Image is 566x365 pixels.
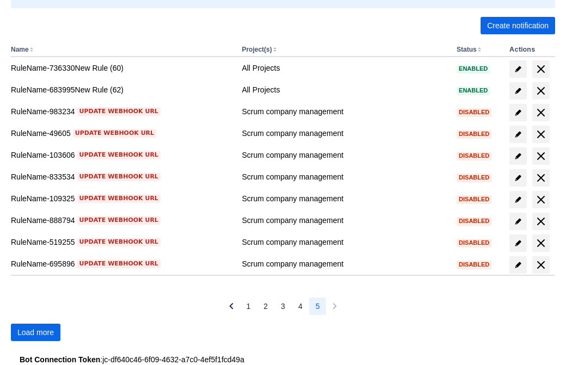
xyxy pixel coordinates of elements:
[505,43,555,57] th: Actions
[292,298,309,315] button: Page 4
[534,171,547,184] span: delete
[75,129,154,138] span: Update webhook URL
[514,108,522,117] span: edit
[11,63,233,73] div: RuleName-736330New Rule (60)
[242,258,448,269] div: Scrum company management
[534,63,547,76] span: delete
[514,86,522,95] span: edit
[11,46,29,53] button: Name
[79,216,158,225] span: Update webhook URL
[79,172,158,181] span: Update webhook URL
[79,151,158,159] span: Update webhook URL
[534,150,547,163] span: delete
[242,215,448,226] div: Scrum company management
[534,84,547,97] span: delete
[257,298,274,315] button: Page 2
[514,239,522,248] span: edit
[457,218,491,224] span: Disabled
[457,46,477,53] button: Status
[242,237,448,248] div: Scrum company management
[11,258,233,269] div: RuleName-695896
[457,240,491,246] span: Disabled
[242,63,448,73] div: All Projects
[17,324,54,341] span: Load more
[309,298,327,315] button: Page 5
[534,215,547,228] span: delete
[20,354,546,365] div: : jc-df640c46-6f09-4632-a7c0-4ef5f1fcd49a
[11,324,60,341] button: Load more
[457,66,490,72] span: Enabled
[457,88,490,94] span: Enabled
[242,150,448,160] div: Scrum company management
[534,193,547,206] span: delete
[534,258,547,271] span: delete
[79,238,158,246] span: Update webhook URL
[534,237,547,250] span: delete
[11,171,233,182] div: RuleName-833534
[11,106,233,117] div: RuleName-983234
[20,355,100,364] strong: Bot Connection Token
[247,298,251,315] span: 1
[11,84,233,95] div: RuleName-683995New Rule (62)
[11,215,233,226] div: RuleName-888794
[79,259,158,268] span: Update webhook URL
[457,153,491,159] span: Disabled
[79,107,158,116] span: Update webhook URL
[11,150,233,160] div: RuleName-103606
[242,84,448,95] div: All Projects
[274,298,292,315] button: Page 3
[281,298,285,315] span: 3
[11,193,233,204] div: RuleName-109325
[514,174,522,182] span: edit
[11,237,233,248] div: RuleName-519255
[242,171,448,182] div: Scrum company management
[242,46,272,53] button: Project(s)
[316,298,320,315] span: 5
[514,195,522,204] span: edit
[242,128,448,139] div: Scrum company management
[514,152,522,160] span: edit
[79,194,158,203] span: Update webhook URL
[487,17,549,34] span: Create notification
[534,106,547,119] span: delete
[514,217,522,226] span: edit
[223,298,240,315] button: Previous
[481,17,555,34] button: Create notification
[457,262,491,268] span: Disabled
[514,261,522,269] span: edit
[534,128,547,141] span: delete
[298,298,303,315] span: 4
[457,109,491,115] span: Disabled
[457,131,491,137] span: Disabled
[223,298,344,315] nav: Pagination
[457,175,491,181] span: Disabled
[240,298,257,315] button: Page 1
[242,106,448,117] div: Scrum company management
[263,298,268,315] span: 2
[242,193,448,204] div: Scrum company management
[514,130,522,139] span: edit
[326,298,343,315] button: Next
[11,128,233,139] div: RuleName-49605
[457,196,491,202] span: Disabled
[514,65,522,73] span: edit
